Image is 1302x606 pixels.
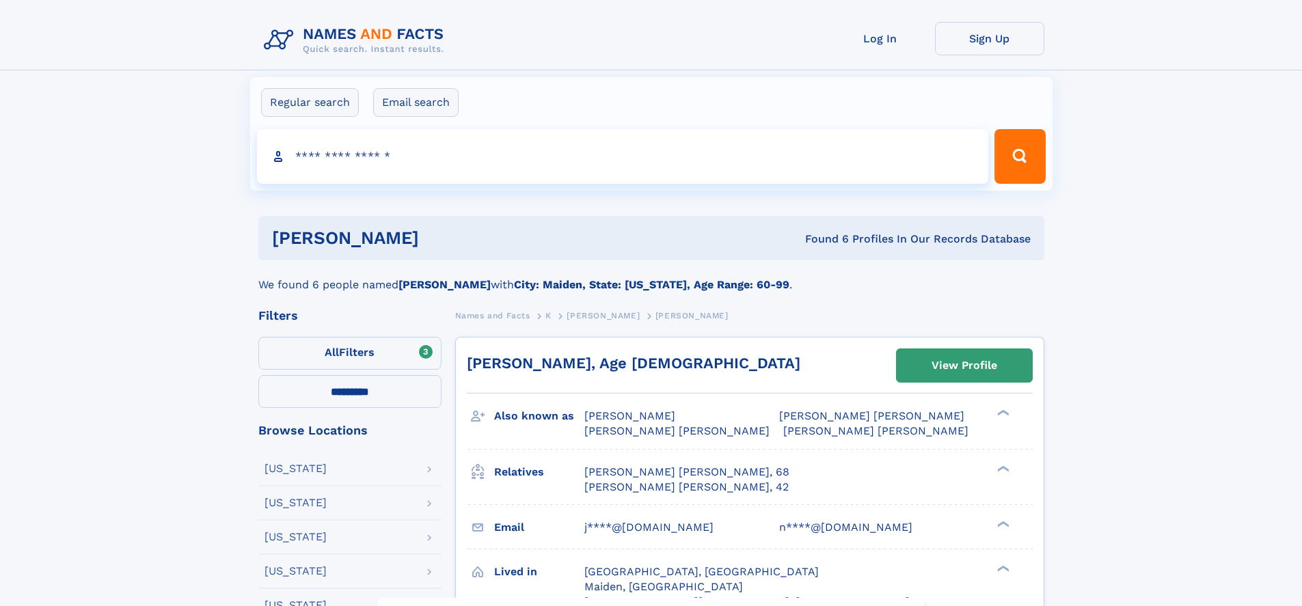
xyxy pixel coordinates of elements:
span: Maiden, [GEOGRAPHIC_DATA] [584,580,743,593]
div: [US_STATE] [265,497,327,508]
label: Email search [373,88,459,117]
div: ❯ [994,464,1010,473]
h3: Relatives [494,460,584,484]
h3: Email [494,516,584,539]
span: [PERSON_NAME] [PERSON_NAME] [584,424,770,437]
div: ❯ [994,564,1010,573]
div: ❯ [994,519,1010,528]
div: View Profile [932,350,997,381]
a: Sign Up [935,22,1044,55]
span: [PERSON_NAME] [584,409,675,422]
span: [PERSON_NAME] [PERSON_NAME] [783,424,968,437]
h3: Also known as [494,404,584,428]
img: Logo Names and Facts [258,22,455,59]
a: Names and Facts [455,307,530,324]
span: [GEOGRAPHIC_DATA], [GEOGRAPHIC_DATA] [584,565,819,578]
div: We found 6 people named with . [258,260,1044,293]
span: [PERSON_NAME] [567,311,640,320]
div: ❯ [994,409,1010,417]
button: Search Button [994,129,1045,184]
a: Log In [826,22,935,55]
input: search input [257,129,989,184]
a: [PERSON_NAME], Age [DEMOGRAPHIC_DATA] [467,355,800,372]
div: Browse Locations [258,424,442,437]
a: [PERSON_NAME] [PERSON_NAME], 42 [584,480,789,495]
div: [US_STATE] [265,463,327,474]
h3: Lived in [494,560,584,583]
label: Regular search [261,88,359,117]
a: K [545,307,552,324]
h1: [PERSON_NAME] [272,230,612,247]
span: K [545,311,552,320]
b: City: Maiden, State: [US_STATE], Age Range: 60-99 [514,278,789,291]
div: [US_STATE] [265,532,327,542]
div: [US_STATE] [265,566,327,577]
label: Filters [258,337,442,370]
a: [PERSON_NAME] [PERSON_NAME], 68 [584,465,789,480]
span: [PERSON_NAME] [PERSON_NAME] [779,409,964,422]
div: Filters [258,309,442,322]
a: [PERSON_NAME] [567,307,640,324]
span: All [325,346,339,359]
span: [PERSON_NAME] [655,311,729,320]
a: View Profile [897,349,1032,382]
b: [PERSON_NAME] [398,278,491,291]
div: Found 6 Profiles In Our Records Database [612,232,1031,247]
